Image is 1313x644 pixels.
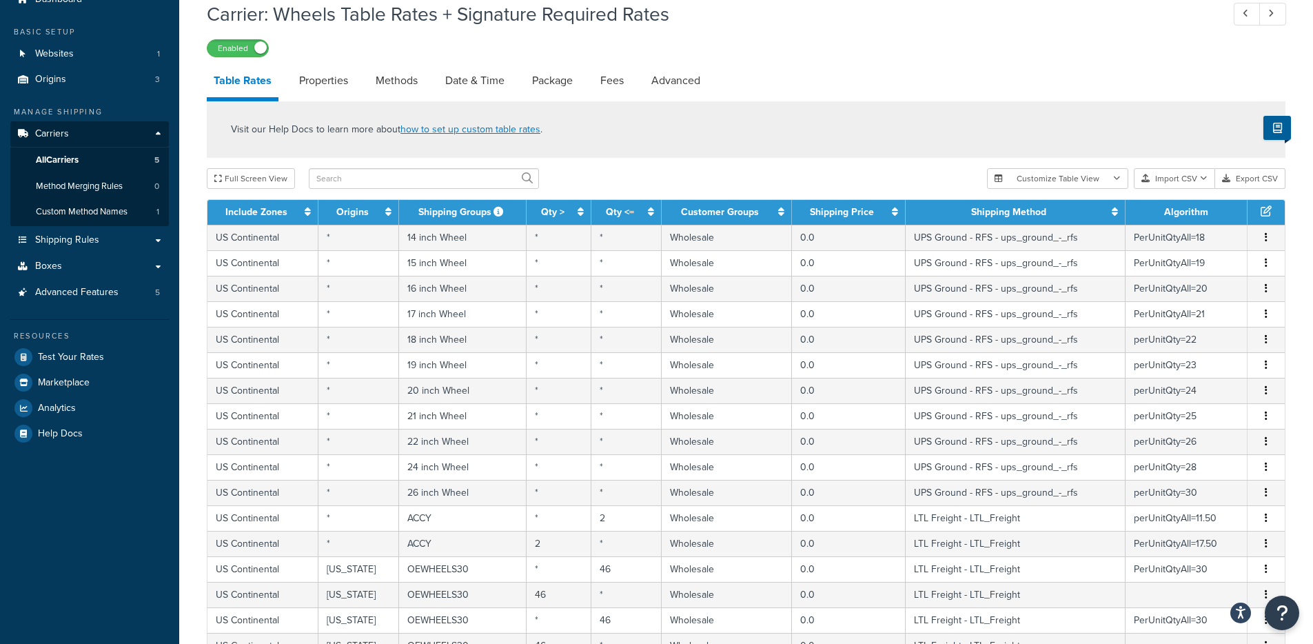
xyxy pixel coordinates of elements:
[1126,531,1248,556] td: PerUnitQtyAll=17.50
[662,556,792,582] td: Wholesale
[10,280,169,305] a: Advanced Features5
[593,64,631,97] a: Fees
[1234,3,1261,26] a: Previous Record
[207,327,318,352] td: US Continental
[10,370,169,395] a: Marketplace
[906,454,1126,480] td: UPS Ground - RFS - ups_ground_-_rfs
[207,505,318,531] td: US Continental
[906,531,1126,556] td: LTL Freight - LTL_Freight
[792,582,906,607] td: 0.0
[399,505,527,531] td: ACCY
[906,429,1126,454] td: UPS Ground - RFS - ups_ground_-_rfs
[1215,168,1285,189] button: Export CSV
[662,531,792,556] td: Wholesale
[207,40,268,57] label: Enabled
[399,582,527,607] td: OEWHEELS30
[792,250,906,276] td: 0.0
[207,168,295,189] button: Full Screen View
[399,200,527,225] th: Shipping Groups
[792,480,906,505] td: 0.0
[10,121,169,147] a: Carriers
[792,531,906,556] td: 0.0
[662,225,792,250] td: Wholesale
[906,276,1126,301] td: UPS Ground - RFS - ups_ground_-_rfs
[591,505,662,531] td: 2
[1126,225,1248,250] td: PerUnitQtyAll=18
[207,454,318,480] td: US Continental
[207,250,318,276] td: US Continental
[662,250,792,276] td: Wholesale
[207,1,1208,28] h1: Carrier: Wheels Table Rates + Signature Required Rates
[207,429,318,454] td: US Continental
[10,174,169,199] li: Method Merging Rules
[318,556,398,582] td: [US_STATE]
[792,556,906,582] td: 0.0
[35,287,119,299] span: Advanced Features
[662,454,792,480] td: Wholesale
[1126,454,1248,480] td: perUnitQty=28
[1126,429,1248,454] td: perUnitQty=26
[399,225,527,250] td: 14 inch Wheel
[792,454,906,480] td: 0.0
[400,122,540,137] a: how to set up custom table rates
[207,556,318,582] td: US Continental
[38,428,83,440] span: Help Docs
[399,429,527,454] td: 22 inch Wheel
[1126,200,1248,225] th: Algorithm
[10,174,169,199] a: Method Merging Rules0
[10,330,169,342] div: Resources
[525,64,580,97] a: Package
[792,403,906,429] td: 0.0
[541,205,564,219] a: Qty >
[157,48,160,60] span: 1
[591,607,662,633] td: 46
[906,250,1126,276] td: UPS Ground - RFS - ups_ground_-_rfs
[10,254,169,279] a: Boxes
[399,378,527,403] td: 20 inch Wheel
[792,301,906,327] td: 0.0
[10,345,169,370] a: Test Your Rates
[906,480,1126,505] td: UPS Ground - RFS - ups_ground_-_rfs
[38,352,104,363] span: Test Your Rates
[207,378,318,403] td: US Continental
[906,556,1126,582] td: LTL Freight - LTL_Freight
[35,261,62,272] span: Boxes
[399,403,527,429] td: 21 inch Wheel
[10,121,169,226] li: Carriers
[207,225,318,250] td: US Continental
[681,205,759,219] a: Customer Groups
[207,531,318,556] td: US Continental
[225,205,287,219] a: Include Zones
[1134,168,1215,189] button: Import CSV
[231,122,542,137] p: Visit our Help Docs to learn more about .
[662,403,792,429] td: Wholesale
[662,429,792,454] td: Wholesale
[38,403,76,414] span: Analytics
[10,199,169,225] a: Custom Method Names1
[906,505,1126,531] td: LTL Freight - LTL_Freight
[318,582,398,607] td: [US_STATE]
[906,607,1126,633] td: LTL Freight - LTL_Freight
[591,556,662,582] td: 46
[369,64,425,97] a: Methods
[399,454,527,480] td: 24 inch Wheel
[906,225,1126,250] td: UPS Ground - RFS - ups_ground_-_rfs
[792,352,906,378] td: 0.0
[1263,116,1291,140] button: Show Help Docs
[318,607,398,633] td: [US_STATE]
[38,377,90,389] span: Marketplace
[662,505,792,531] td: Wholesale
[10,41,169,67] a: Websites1
[438,64,511,97] a: Date & Time
[336,205,369,219] a: Origins
[399,556,527,582] td: OEWHEELS30
[399,480,527,505] td: 26 inch Wheel
[399,250,527,276] td: 15 inch Wheel
[1126,276,1248,301] td: PerUnitQtyAll=20
[35,234,99,246] span: Shipping Rules
[10,396,169,421] a: Analytics
[644,64,707,97] a: Advanced
[399,276,527,301] td: 16 inch Wheel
